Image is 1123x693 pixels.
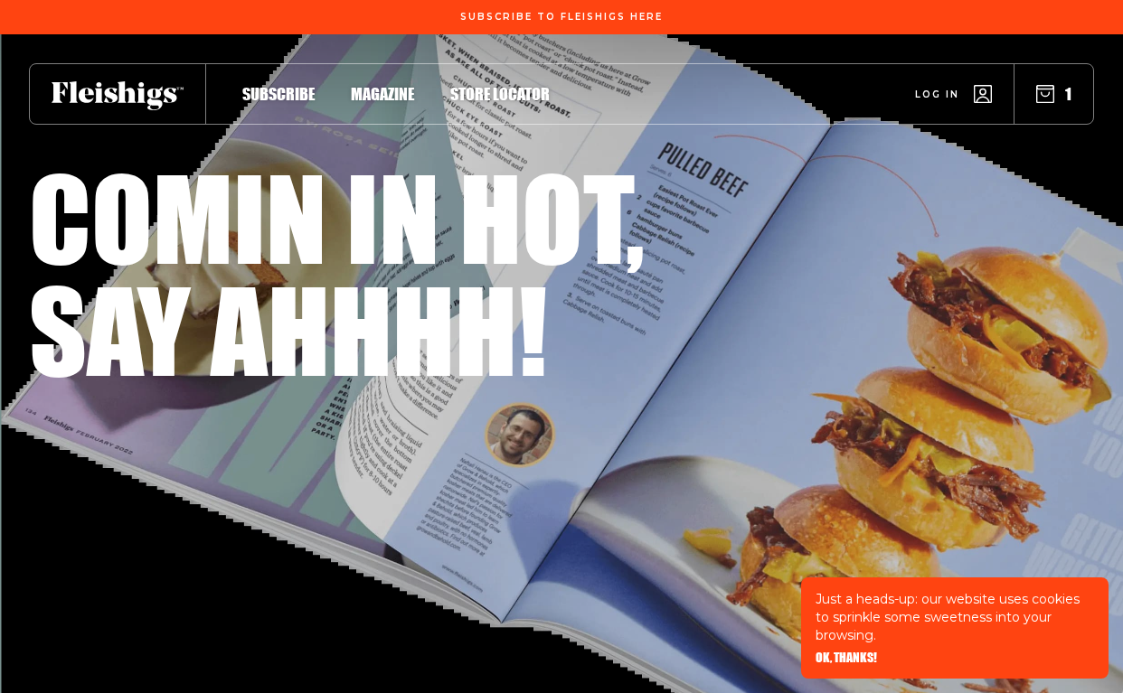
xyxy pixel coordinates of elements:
[457,12,666,21] a: Subscribe To Fleishigs Here
[351,81,414,106] a: Magazine
[1036,84,1071,104] button: 1
[450,81,550,106] a: Store locator
[816,651,877,664] button: OK, THANKS!
[29,273,547,385] h1: Say ahhhh!
[450,84,550,104] span: Store locator
[460,12,663,23] span: Subscribe To Fleishigs Here
[915,88,959,101] span: Log in
[915,85,992,103] a: Log in
[351,84,414,104] span: Magazine
[29,161,645,273] h1: Comin in hot,
[816,590,1094,644] p: Just a heads-up: our website uses cookies to sprinkle some sweetness into your browsing.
